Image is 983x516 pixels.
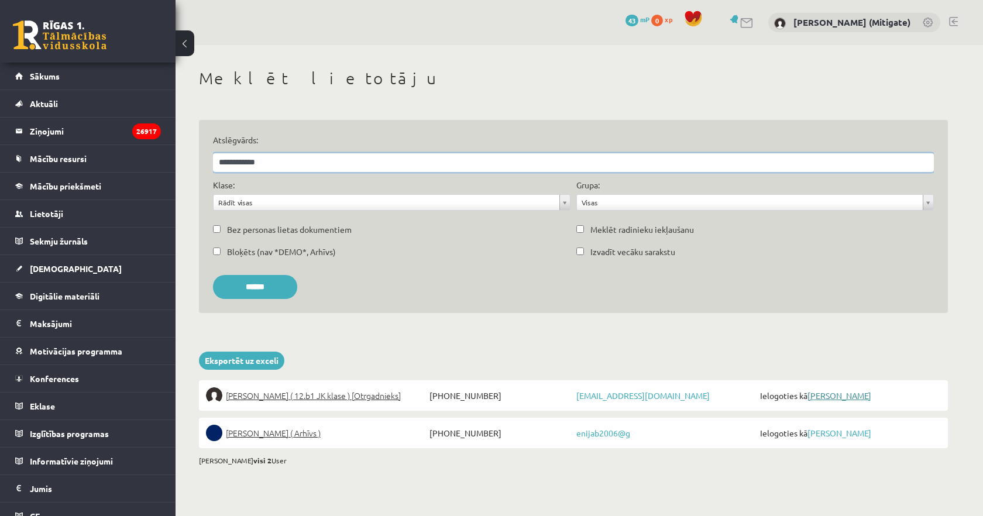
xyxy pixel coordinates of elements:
a: [DEMOGRAPHIC_DATA] [15,255,161,282]
span: 43 [625,15,638,26]
span: Mācību resursi [30,153,87,164]
img: Vitālijs Viļums (Mitigate) [774,18,786,29]
span: Motivācijas programma [30,346,122,356]
span: Ielogoties kā [757,425,941,441]
span: [PERSON_NAME] ( Arhīvs ) [226,425,321,441]
a: Jumis [15,475,161,502]
label: Atslēgvārds: [213,134,934,146]
span: [PERSON_NAME] ( 12.b1 JK klase ) [Otrgadnieks] [226,387,401,404]
span: Mācību priekšmeti [30,181,101,191]
a: Maksājumi [15,310,161,337]
span: Sākums [30,71,60,81]
span: Digitālie materiāli [30,291,99,301]
a: Rīgas 1. Tālmācības vidusskola [13,20,106,50]
label: Izvadīt vecāku sarakstu [590,246,675,258]
span: 0 [651,15,663,26]
span: [DEMOGRAPHIC_DATA] [30,263,122,274]
legend: Ziņojumi [30,118,161,145]
a: [PERSON_NAME] (Mitigate) [793,16,910,28]
a: Eklase [15,393,161,419]
span: Izglītības programas [30,428,109,439]
a: Motivācijas programma [15,338,161,364]
a: Sākums [15,63,161,90]
span: [PHONE_NUMBER] [427,387,573,404]
span: [PHONE_NUMBER] [427,425,573,441]
span: Ielogoties kā [757,387,941,404]
span: Rādīt visas [218,195,555,210]
a: Rādīt visas [214,195,570,210]
a: [PERSON_NAME] [807,390,871,401]
a: Konferences [15,365,161,392]
span: Jumis [30,483,52,494]
a: [PERSON_NAME] [807,428,871,438]
span: Aktuāli [30,98,58,109]
a: Visas [577,195,933,210]
label: Bloķēts (nav *DEMO*, Arhīvs) [227,246,336,258]
img: Enija Beķere [206,425,222,441]
a: Eksportēt uz exceli [199,352,284,370]
span: mP [640,15,649,24]
legend: Maksājumi [30,310,161,337]
img: Enija Beķere [206,387,222,404]
a: Digitālie materiāli [15,283,161,309]
label: Bez personas lietas dokumentiem [227,223,352,236]
a: Izglītības programas [15,420,161,447]
a: enijab2006@g [576,428,630,438]
a: Aktuāli [15,90,161,117]
label: Meklēt radinieku iekļaušanu [590,223,694,236]
a: Lietotāji [15,200,161,227]
a: Mācību resursi [15,145,161,172]
label: Klase: [213,179,235,191]
i: 26917 [132,123,161,139]
a: [PERSON_NAME] ( 12.b1 JK klase ) [Otrgadnieks] [206,387,427,404]
a: Mācību priekšmeti [15,173,161,199]
span: Sekmju žurnāls [30,236,88,246]
a: 43 mP [625,15,649,24]
span: Visas [582,195,918,210]
a: Sekmju žurnāls [15,228,161,254]
a: 0 xp [651,15,678,24]
span: Eklase [30,401,55,411]
span: Lietotāji [30,208,63,219]
span: Informatīvie ziņojumi [30,456,113,466]
label: Grupa: [576,179,600,191]
span: xp [665,15,672,24]
span: Konferences [30,373,79,384]
a: [EMAIL_ADDRESS][DOMAIN_NAME] [576,390,710,401]
a: Ziņojumi26917 [15,118,161,145]
a: Informatīvie ziņojumi [15,448,161,474]
h1: Meklēt lietotāju [199,68,948,88]
b: visi 2 [253,456,271,465]
a: [PERSON_NAME] ( Arhīvs ) [206,425,427,441]
div: [PERSON_NAME] User [199,455,948,466]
